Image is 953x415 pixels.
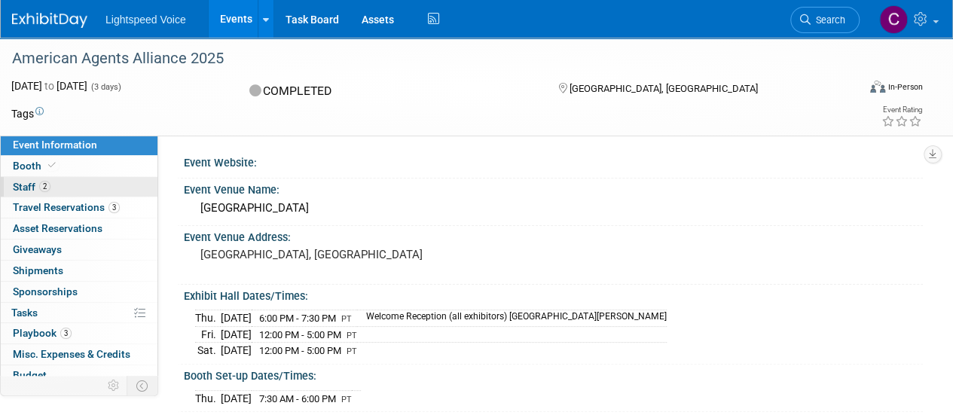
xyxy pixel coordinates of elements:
span: Budget [13,369,47,381]
img: Format-Inperson.png [870,81,885,93]
div: Event Format [790,78,923,101]
span: Asset Reservations [13,222,102,234]
span: Giveaways [13,243,62,255]
a: Playbook3 [1,323,157,343]
span: 12:00 PM - 5:00 PM [259,329,341,340]
pre: [GEOGRAPHIC_DATA], [GEOGRAPHIC_DATA] [200,248,475,261]
span: to [42,80,57,92]
span: 12:00 PM - 5:00 PM [259,345,341,356]
span: PT [341,314,352,324]
td: Welcome Reception (all exhibitors) [GEOGRAPHIC_DATA][PERSON_NAME] [357,310,667,327]
span: 7:30 AM - 6:00 PM [259,393,336,404]
span: Tasks [11,307,38,319]
td: [DATE] [221,326,252,343]
a: Tasks [1,303,157,323]
div: Event Rating [881,106,922,114]
img: Christopher Taylor [879,5,908,34]
span: PT [347,346,357,356]
span: Sponsorships [13,285,78,298]
span: [DATE] [DATE] [11,80,87,92]
span: 6:00 PM - 7:30 PM [259,313,336,324]
div: Event Venue Address: [184,226,923,245]
a: Search [790,7,860,33]
a: Sponsorships [1,282,157,302]
img: ExhibitDay [12,13,87,28]
td: Thu. [195,310,221,327]
div: Booth Set-up Dates/Times: [184,365,923,383]
div: Event Website: [184,151,923,170]
a: Staff2 [1,177,157,197]
i: Booth reservation complete [48,161,56,169]
a: Budget [1,365,157,386]
div: Event Venue Name: [184,179,923,197]
span: Travel Reservations [13,201,120,213]
span: PT [347,331,357,340]
td: Thu. [195,390,221,406]
td: Toggle Event Tabs [127,376,158,395]
span: 3 [108,202,120,213]
td: [DATE] [221,310,252,327]
span: 2 [39,181,50,192]
a: Travel Reservations3 [1,197,157,218]
div: In-Person [887,81,923,93]
span: (3 days) [90,82,121,92]
a: Giveaways [1,240,157,260]
a: Booth [1,156,157,176]
td: Sat. [195,343,221,359]
span: Search [811,14,845,26]
a: Misc. Expenses & Credits [1,344,157,365]
span: Event Information [13,139,97,151]
td: Tags [11,106,44,121]
span: Lightspeed Voice [105,14,186,26]
span: Staff [13,181,50,193]
span: PT [341,395,352,404]
span: Playbook [13,327,72,339]
a: Asset Reservations [1,218,157,239]
a: Shipments [1,261,157,281]
div: Exhibit Hall Dates/Times: [184,285,923,304]
td: Personalize Event Tab Strip [101,376,127,395]
td: [DATE] [221,343,252,359]
span: 3 [60,328,72,339]
span: Booth [13,160,59,172]
td: [DATE] [221,390,252,406]
td: Fri. [195,326,221,343]
div: COMPLETED [245,78,533,105]
span: Misc. Expenses & Credits [13,348,130,360]
span: Shipments [13,264,63,276]
div: American Agents Alliance 2025 [7,45,845,72]
a: Event Information [1,135,157,155]
div: [GEOGRAPHIC_DATA] [195,197,912,220]
span: [GEOGRAPHIC_DATA], [GEOGRAPHIC_DATA] [569,83,757,94]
